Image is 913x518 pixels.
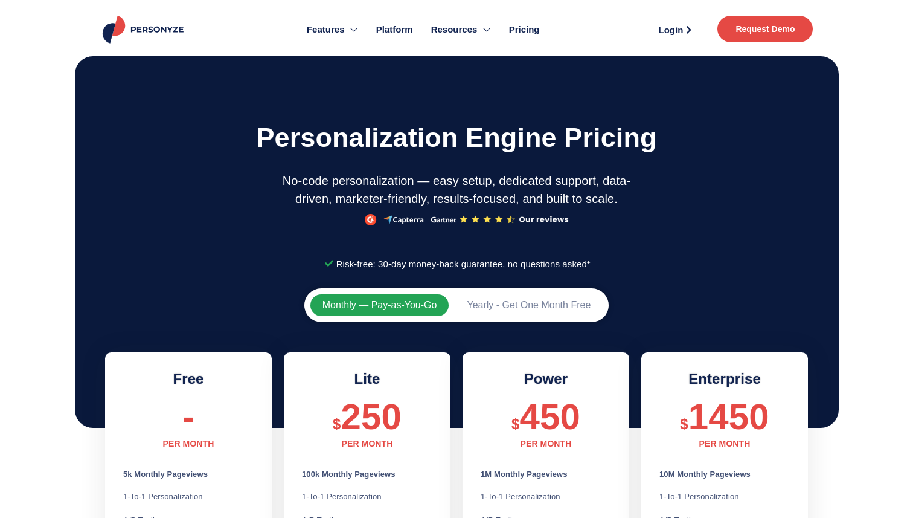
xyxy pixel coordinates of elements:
h2: Lite [302,371,432,388]
a: Request Demo [717,16,813,42]
span: Resources [431,23,478,37]
a: Pricing [500,6,549,53]
h2: Free [123,371,254,388]
a: Features [298,6,367,53]
h2: Enterprise [659,371,790,388]
div: 1-to-1 Personalization [123,491,203,503]
button: Yearly - Get One Month Free [455,294,603,316]
span: Pricing [509,23,540,37]
div: 1-to-1 Personalization [302,491,382,503]
h1: Personalization engine pricing [78,115,836,160]
span: - [182,397,194,437]
b: 100k Monthly Pageviews [302,470,396,479]
span: Login [659,25,684,34]
b: 5k Monthly Pageviews [123,470,208,479]
span: 450 [520,397,580,437]
div: 1-to-1 Personalization [659,491,739,503]
span: 250 [341,397,402,437]
a: Resources [422,6,500,53]
h2: Power [481,371,611,388]
span: Monthly — Pay-as-You-Go [322,300,437,310]
span: $ [511,416,519,432]
span: Features [307,23,345,37]
span: Request Demo [735,25,795,33]
b: 1M Monthly Pageviews [481,470,568,479]
a: Login [644,21,705,39]
span: 1450 [688,397,769,437]
img: Personyze logo [100,16,189,44]
span: $ [333,416,341,432]
p: No-code personalization — easy setup, dedicated support, data-driven, marketer-friendly, results-... [280,172,633,208]
div: 1-to-1 Personalization [481,491,560,503]
span: Platform [376,23,413,37]
span: Risk-free: 30-day money-back guarantee, no questions asked* [333,254,591,274]
span: Yearly - Get One Month Free [467,300,591,310]
b: 10M Monthly Pageviews [659,470,751,479]
button: Monthly — Pay-as-You-Go [310,294,449,316]
a: Platform [367,6,422,53]
span: $ [680,416,688,432]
